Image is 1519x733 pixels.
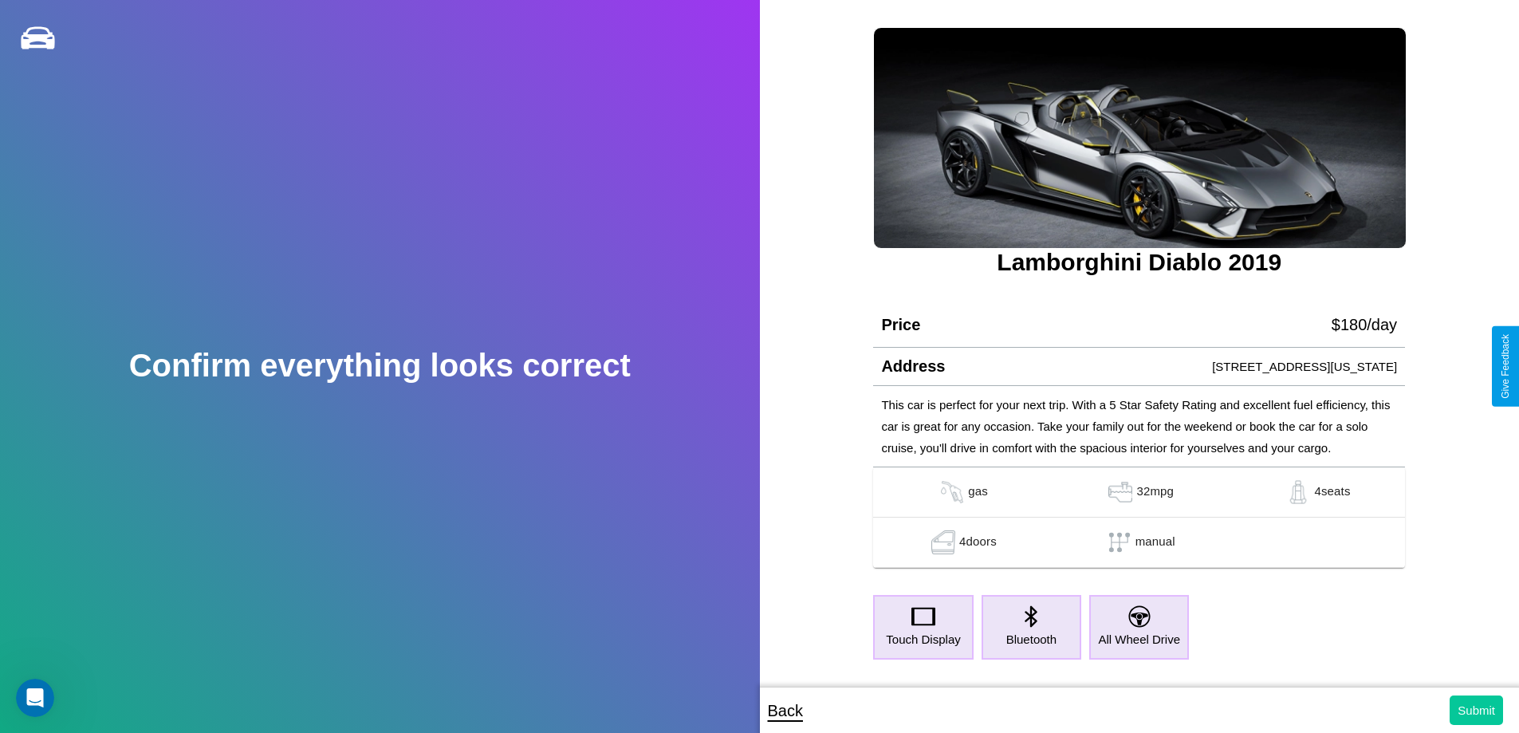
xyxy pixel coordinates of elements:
[1006,629,1057,650] p: Bluetooth
[968,480,988,504] p: gas
[886,629,960,650] p: Touch Display
[881,316,920,334] h4: Price
[959,530,997,554] p: 4 doors
[1332,310,1397,339] p: $ 180 /day
[1500,334,1511,399] div: Give Feedback
[1450,696,1503,725] button: Submit
[1282,480,1314,504] img: gas
[16,679,54,717] iframe: Intercom live chat
[881,357,945,376] h4: Address
[936,480,968,504] img: gas
[768,696,803,725] p: Back
[873,467,1405,568] table: simple table
[873,249,1405,276] h3: Lamborghini Diablo 2019
[1135,530,1175,554] p: manual
[1104,480,1136,504] img: gas
[1212,356,1397,377] p: [STREET_ADDRESS][US_STATE]
[927,530,959,554] img: gas
[881,394,1397,459] p: This car is perfect for your next trip. With a 5 Star Safety Rating and excellent fuel efficiency...
[1136,480,1174,504] p: 32 mpg
[129,348,631,384] h2: Confirm everything looks correct
[1314,480,1350,504] p: 4 seats
[1098,629,1180,650] p: All Wheel Drive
